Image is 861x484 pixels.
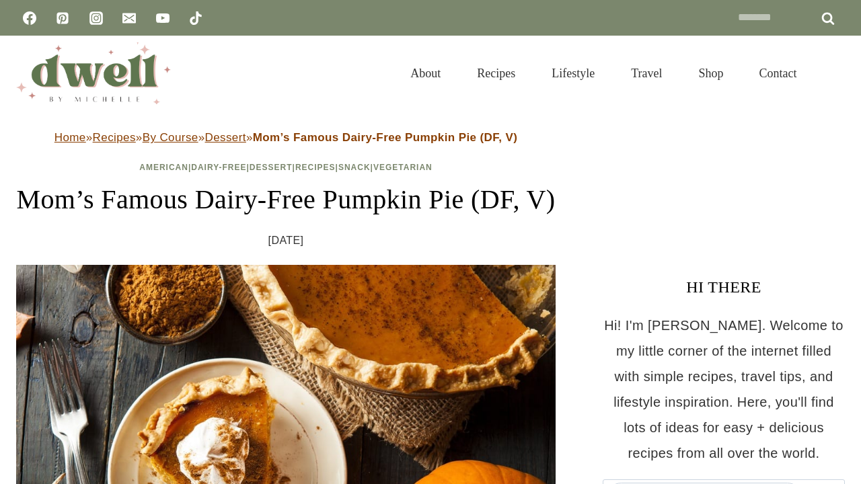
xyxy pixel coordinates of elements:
[392,50,815,97] nav: Primary Navigation
[613,50,680,97] a: Travel
[822,62,845,85] button: View Search Form
[16,179,556,220] h1: Mom’s Famous Dairy-Free Pumpkin Pie (DF, V)
[182,5,209,32] a: TikTok
[295,163,336,172] a: Recipes
[16,5,43,32] a: Facebook
[16,42,171,104] img: DWELL by michelle
[373,163,433,172] a: Vegetarian
[54,131,517,144] span: » » » »
[268,231,304,251] time: [DATE]
[139,163,188,172] a: American
[149,5,176,32] a: YouTube
[533,50,613,97] a: Lifestyle
[253,131,517,144] strong: Mom’s Famous Dairy-Free Pumpkin Pie (DF, V)
[338,163,371,172] a: Snack
[680,50,741,97] a: Shop
[741,50,815,97] a: Contact
[459,50,533,97] a: Recipes
[392,50,459,97] a: About
[83,5,110,32] a: Instagram
[54,131,86,144] a: Home
[250,163,293,172] a: Dessert
[93,131,136,144] a: Recipes
[143,131,198,144] a: By Course
[603,313,845,466] p: Hi! I'm [PERSON_NAME]. Welcome to my little corner of the internet filled with simple recipes, tr...
[191,163,246,172] a: Dairy-Free
[205,131,246,144] a: Dessert
[116,5,143,32] a: Email
[139,163,433,172] span: | | | | |
[49,5,76,32] a: Pinterest
[603,275,845,299] h3: HI THERE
